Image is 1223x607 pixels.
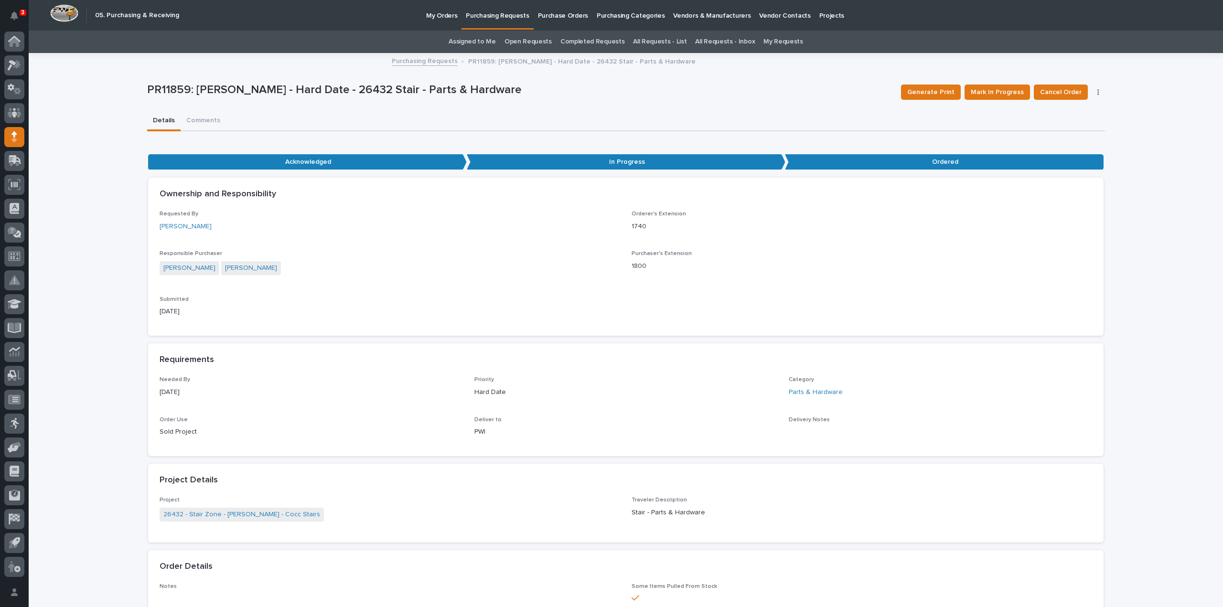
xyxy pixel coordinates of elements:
h2: Project Details [160,475,218,486]
span: Deliver to [474,417,502,423]
a: All Requests - List [633,31,687,53]
span: Some Items Pulled From Stock [632,584,717,589]
p: 1800 [632,261,1092,271]
p: [DATE] [160,307,620,317]
p: [DATE] [160,387,463,397]
span: Purchaser's Extension [632,251,692,256]
a: My Requests [763,31,803,53]
button: Comments [181,111,226,131]
a: Open Requests [504,31,552,53]
p: 1740 [632,222,1092,232]
span: Cancel Order [1040,86,1082,98]
span: Project [160,497,180,503]
p: Sold Project [160,427,463,437]
span: Priority [474,377,494,383]
a: Assigned to Me [449,31,496,53]
h2: Requirements [160,355,214,365]
span: Submitted [160,297,189,302]
a: All Requests - Inbox [695,31,755,53]
a: 26432 - Stair Zone - [PERSON_NAME] - Cocc Stairs [163,510,320,520]
span: Requested By [160,211,198,217]
a: [PERSON_NAME] [225,263,277,273]
span: Traveler Description [632,497,687,503]
a: [PERSON_NAME] [163,263,215,273]
p: 3 [21,9,24,16]
span: Orderer's Extension [632,211,686,217]
p: PWI [474,427,778,437]
span: Mark In Progress [971,86,1024,98]
p: In Progress [467,154,785,170]
div: Notifications3 [12,11,24,27]
h2: Order Details [160,562,213,572]
h2: Ownership and Responsibility [160,189,276,200]
a: Parts & Hardware [789,387,843,397]
button: Details [147,111,181,131]
a: Purchasing Requests [392,55,458,66]
p: Hard Date [474,387,778,397]
span: Category [789,377,814,383]
span: Delivery Notes [789,417,830,423]
img: Workspace Logo [50,4,78,22]
p: Acknowledged [148,154,467,170]
span: Responsible Purchaser [160,251,222,256]
p: PR11859: [PERSON_NAME] - Hard Date - 26432 Stair - Parts & Hardware [468,55,696,66]
button: Cancel Order [1034,85,1088,100]
span: Needed By [160,377,190,383]
button: Mark In Progress [965,85,1030,100]
span: Notes [160,584,177,589]
a: Completed Requests [560,31,624,53]
span: Order Use [160,417,188,423]
button: Generate Print [901,85,961,100]
p: Stair - Parts & Hardware [632,508,1092,518]
span: Generate Print [907,86,955,98]
button: Notifications [4,6,24,26]
p: Ordered [785,154,1104,170]
p: PR11859: [PERSON_NAME] - Hard Date - 26432 Stair - Parts & Hardware [147,83,894,97]
h2: 05. Purchasing & Receiving [95,11,179,20]
a: [PERSON_NAME] [160,222,212,232]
